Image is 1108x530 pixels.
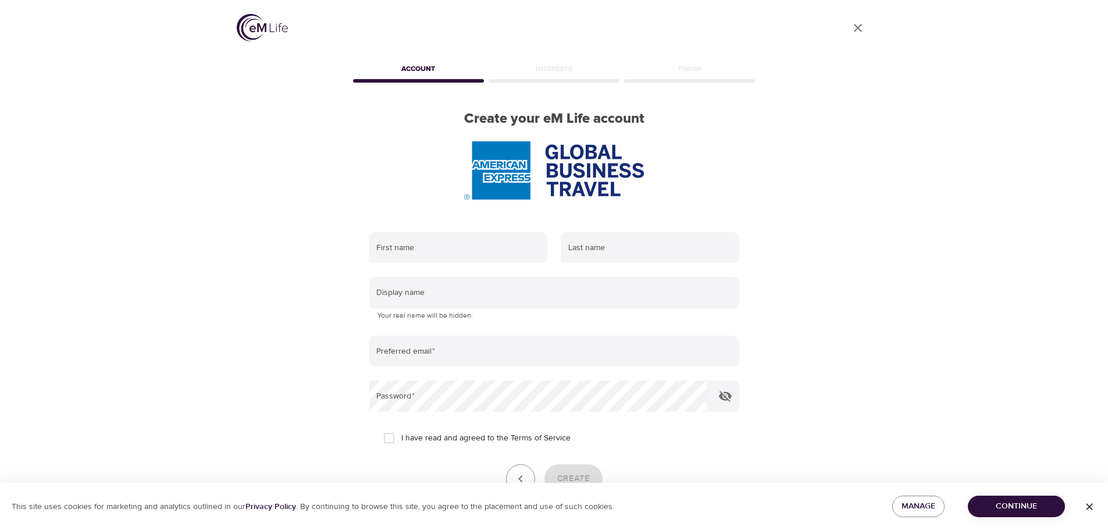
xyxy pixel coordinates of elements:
[844,14,872,42] a: close
[511,432,571,444] a: Terms of Service
[892,496,945,517] button: Manage
[377,310,731,322] p: Your real name will be hidden.
[968,496,1065,517] button: Continue
[237,14,288,41] img: logo
[401,432,571,444] span: I have read and agreed to the
[351,111,758,127] h2: Create your eM Life account
[245,501,296,512] a: Privacy Policy
[464,141,643,200] img: AmEx%20GBT%20logo.png
[977,499,1056,514] span: Continue
[902,499,935,514] span: Manage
